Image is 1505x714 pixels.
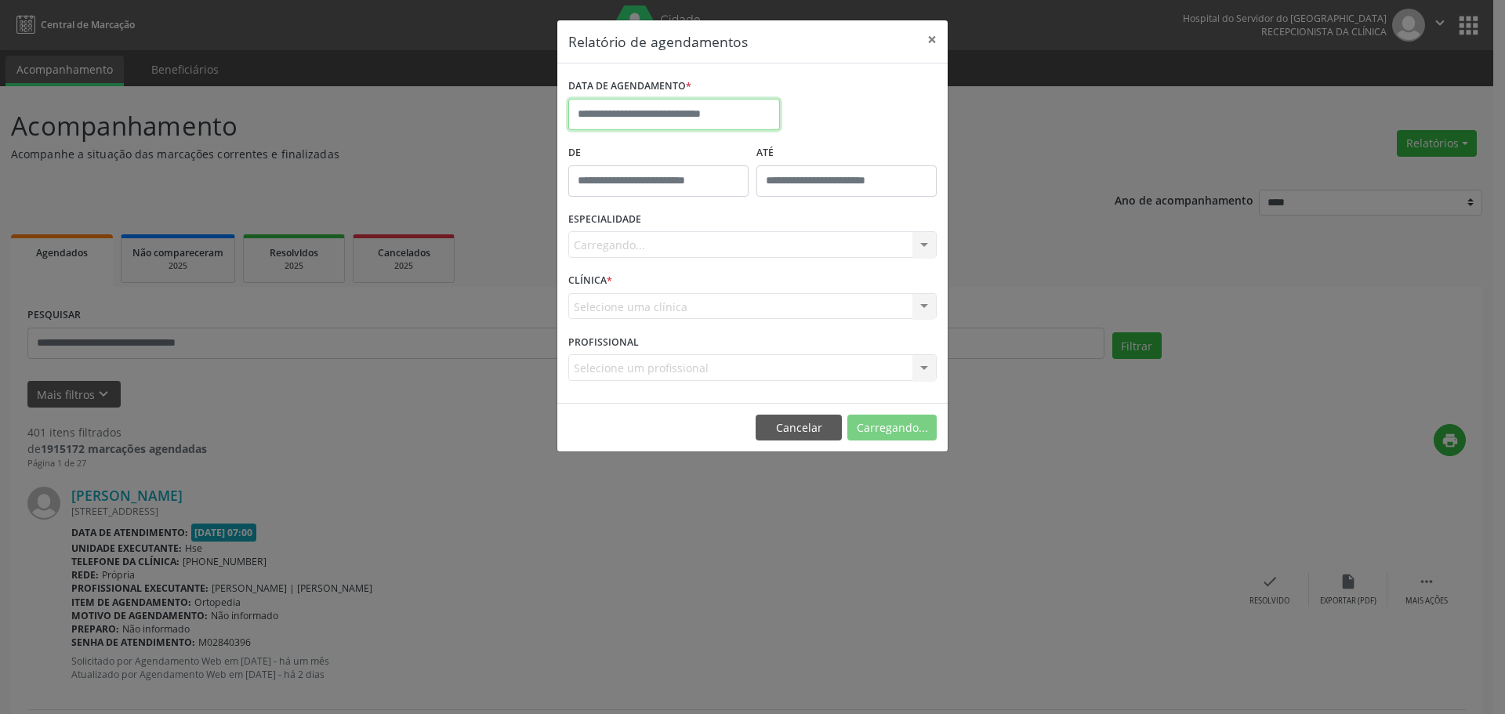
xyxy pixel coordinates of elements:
[568,74,691,99] label: DATA DE AGENDAMENTO
[756,141,937,165] label: ATÉ
[568,31,748,52] h5: Relatório de agendamentos
[568,141,749,165] label: De
[568,208,641,232] label: ESPECIALIDADE
[847,415,937,441] button: Carregando...
[568,269,612,293] label: CLÍNICA
[756,415,842,441] button: Cancelar
[916,20,948,59] button: Close
[568,330,639,354] label: PROFISSIONAL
